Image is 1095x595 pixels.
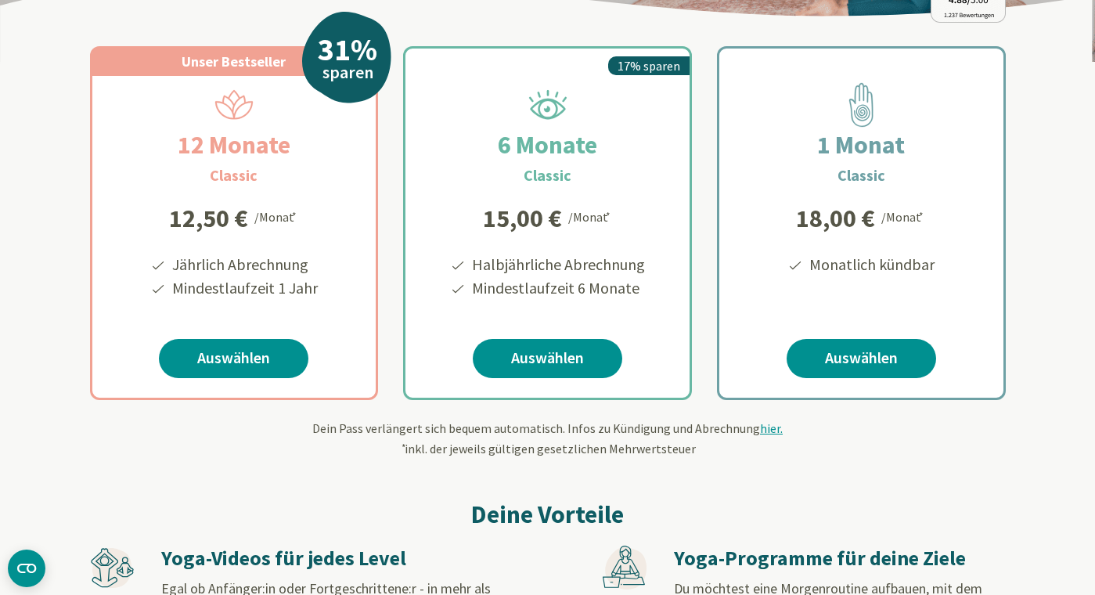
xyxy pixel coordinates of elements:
h3: Classic [837,164,885,187]
span: sparen [322,65,373,81]
li: Mindestlaufzeit 6 Monate [470,276,645,300]
h3: Yoga-Videos für jedes Level [161,546,492,572]
h3: Yoga-Programme für deine Ziele [674,546,1004,572]
h3: Classic [210,164,258,187]
li: Monatlich kündbar [807,253,935,276]
h2: 1 Monat [780,126,942,164]
h2: 6 Monate [460,126,635,164]
a: Auswählen [787,339,936,378]
a: Auswählen [159,339,308,378]
div: 18,00 € [796,206,875,231]
li: Halbjährliche Abrechnung [470,253,645,276]
div: /Monat [881,206,926,226]
button: CMP-Widget öffnen [8,550,45,587]
div: 12,50 € [169,206,248,231]
span: inkl. der jeweils gültigen gesetzlichen Mehrwertsteuer [400,441,696,456]
div: Dein Pass verlängert sich bequem automatisch. Infos zu Kündigung und Abrechnung [90,419,1006,458]
li: Mindestlaufzeit 1 Jahr [170,276,318,300]
span: Unser Bestseller [182,52,286,70]
li: Jährlich Abrechnung [170,253,318,276]
span: hier. [760,420,783,436]
div: 31% [318,34,377,65]
div: /Monat [254,206,299,226]
h2: 12 Monate [140,126,328,164]
div: 17% sparen [608,56,690,75]
h3: Classic [524,164,571,187]
h2: Deine Vorteile [90,496,1006,533]
div: 15,00 € [483,206,562,231]
div: /Monat [568,206,613,226]
a: Auswählen [473,339,622,378]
